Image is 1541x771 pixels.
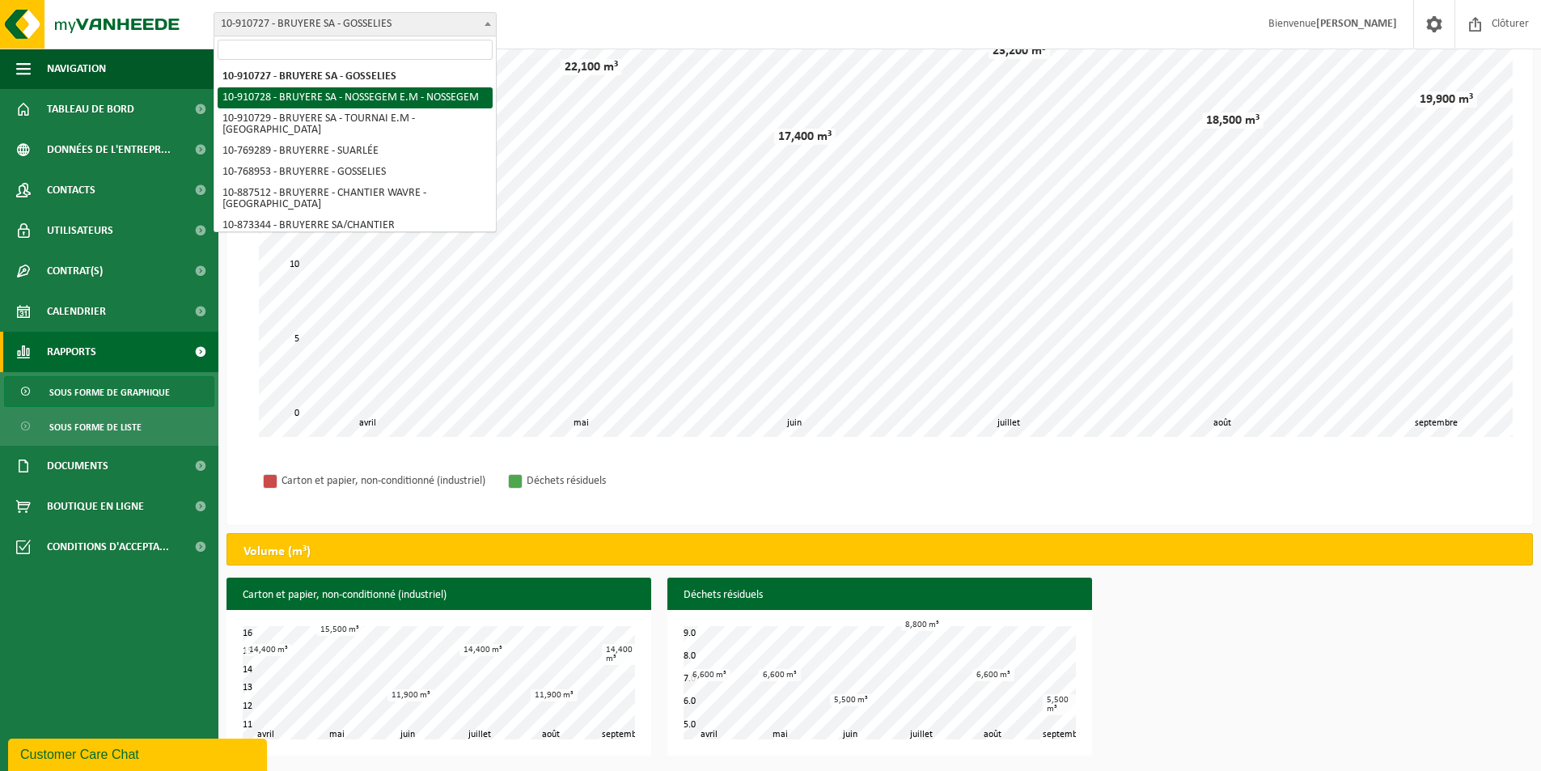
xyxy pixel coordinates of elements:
[561,59,622,75] div: 22,100 m³
[830,694,872,706] div: 5,500 m³
[218,215,493,259] li: 10-873344 - BRUYERRE SA/CHANTIER [GEOGRAPHIC_DATA]/[GEOGRAPHIC_DATA] - [GEOGRAPHIC_DATA]
[4,376,214,407] a: Sous forme de graphique
[47,210,113,251] span: Utilisateurs
[218,183,493,215] li: 10-887512 - BRUYERRE - CHANTIER WAVRE - [GEOGRAPHIC_DATA]
[667,578,1092,613] h3: Déchets résiduels
[4,411,214,442] a: Sous forme de liste
[47,332,96,372] span: Rapports
[218,87,493,108] li: 10-910728 - BRUYERE SA - NOSSEGEM E.M - NOSSEGEM
[316,624,363,636] div: 15,500 m³
[1043,694,1076,715] div: 5,500 m³
[218,141,493,162] li: 10-769289 - BRUYERRE - SUARLÉE
[387,689,434,701] div: 11,900 m³
[1416,91,1477,108] div: 19,900 m³
[972,669,1014,681] div: 6,600 m³
[8,735,270,771] iframe: chat widget
[47,446,108,486] span: Documents
[282,471,492,491] div: Carton et papier, non-conditionné (industriel)
[989,43,1050,59] div: 23,200 m³
[47,527,169,567] span: Conditions d'accepta...
[47,251,103,291] span: Contrat(s)
[226,578,651,613] h3: Carton et papier, non-conditionné (industriel)
[47,486,144,527] span: Boutique en ligne
[218,66,493,87] li: 10-910727 - BRUYERE SA - GOSSELIES
[602,644,637,665] div: 14,400 m³
[47,129,171,170] span: Données de l'entrepr...
[688,669,730,681] div: 6,600 m³
[218,162,493,183] li: 10-768953 - BRUYERRE - GOSSELIES
[227,534,327,570] h2: Volume (m³)
[214,12,497,36] span: 10-910727 - BRUYERE SA - GOSSELIES
[1316,18,1397,30] strong: [PERSON_NAME]
[47,291,106,332] span: Calendrier
[531,689,578,701] div: 11,900 m³
[49,412,142,443] span: Sous forme de liste
[459,644,506,656] div: 14,400 m³
[774,129,836,145] div: 17,400 m³
[47,170,95,210] span: Contacts
[49,377,170,408] span: Sous forme de graphique
[47,89,134,129] span: Tableau de bord
[527,471,737,491] div: Déchets résiduels
[901,619,943,631] div: 8,800 m³
[214,13,496,36] span: 10-910727 - BRUYERE SA - GOSSELIES
[47,49,106,89] span: Navigation
[245,644,292,656] div: 14,400 m³
[759,669,801,681] div: 6,600 m³
[218,108,493,141] li: 10-910729 - BRUYERE SA - TOURNAI E.M - [GEOGRAPHIC_DATA]
[1202,112,1264,129] div: 18,500 m³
